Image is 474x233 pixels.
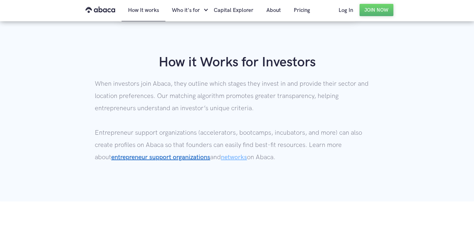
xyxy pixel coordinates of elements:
a: networks [221,153,247,161]
a: entrepreneur support organizations [111,153,210,161]
a: Join Now [360,4,393,16]
p: When investors join Abaca, they outline which stages they invest in and provide their sector and ... [95,78,379,176]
